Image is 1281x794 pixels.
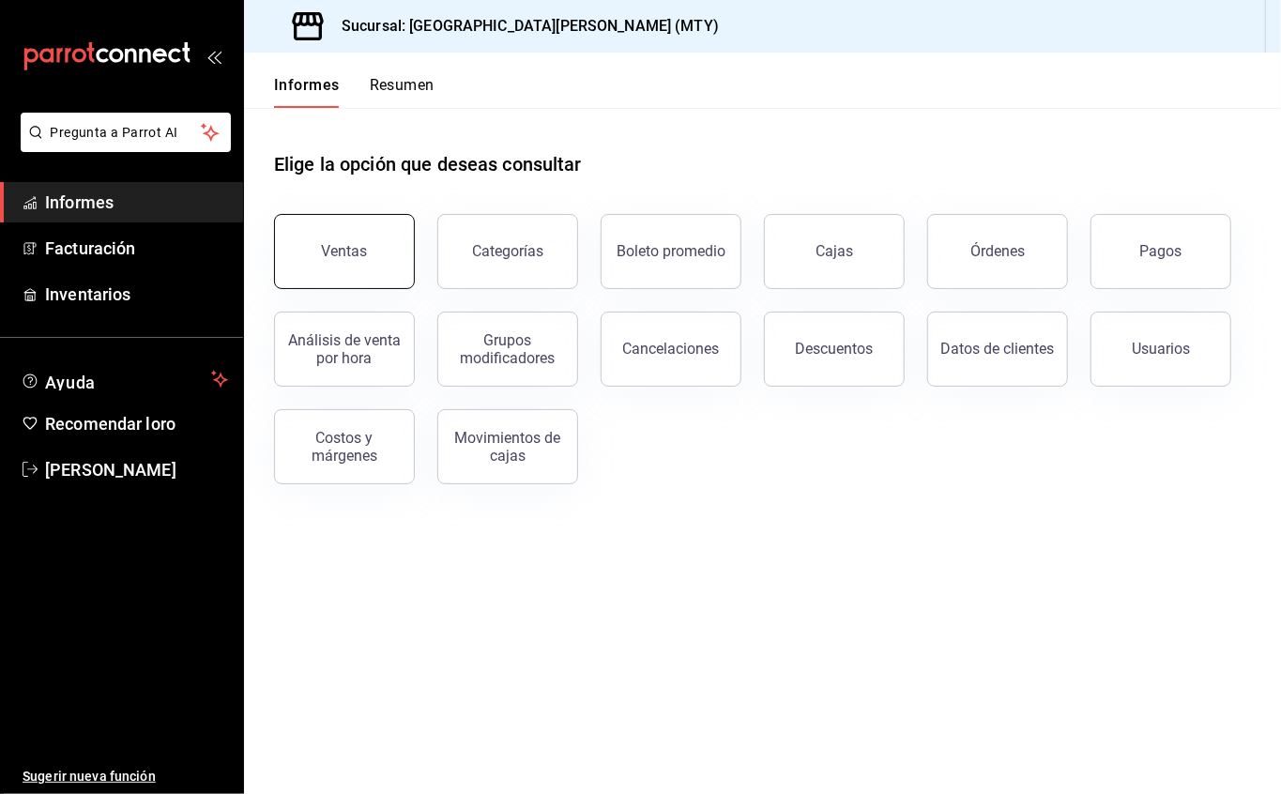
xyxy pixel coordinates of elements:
button: Datos de clientes [927,312,1068,387]
font: Pregunta a Parrot AI [51,125,178,140]
font: Costos y márgenes [312,429,377,465]
button: Cancelaciones [601,312,741,387]
button: Usuarios [1090,312,1231,387]
font: Cancelaciones [623,340,720,358]
font: Órdenes [970,242,1025,260]
font: Grupos modificadores [461,331,556,367]
font: Ventas [322,242,368,260]
button: Análisis de venta por hora [274,312,415,387]
font: Pagos [1140,242,1182,260]
button: Boleto promedio [601,214,741,289]
font: Facturación [45,238,135,258]
button: Cajas [764,214,905,289]
button: Movimientos de cajas [437,409,578,484]
font: Informes [274,76,340,94]
a: Pregunta a Parrot AI [13,136,231,156]
button: Grupos modificadores [437,312,578,387]
button: Pagos [1090,214,1231,289]
button: abrir_cajón_menú [206,49,221,64]
div: pestañas de navegación [274,75,435,108]
font: Categorías [472,242,543,260]
font: Movimientos de cajas [455,429,561,465]
font: Ayuda [45,373,96,392]
font: Datos de clientes [941,340,1055,358]
button: Ventas [274,214,415,289]
button: Pregunta a Parrot AI [21,113,231,152]
font: Elige la opción que deseas consultar [274,153,582,176]
font: Usuarios [1132,340,1190,358]
button: Costos y márgenes [274,409,415,484]
font: Inventarios [45,284,130,304]
font: Resumen [370,76,435,94]
button: Descuentos [764,312,905,387]
button: Categorías [437,214,578,289]
button: Órdenes [927,214,1068,289]
font: Informes [45,192,114,212]
font: [PERSON_NAME] [45,460,176,480]
font: Análisis de venta por hora [288,331,401,367]
font: Recomendar loro [45,414,175,434]
font: Descuentos [796,340,874,358]
font: Cajas [816,242,853,260]
font: Sugerir nueva función [23,769,156,784]
font: Boleto promedio [617,242,725,260]
font: Sucursal: [GEOGRAPHIC_DATA][PERSON_NAME] (MTY) [342,17,719,35]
